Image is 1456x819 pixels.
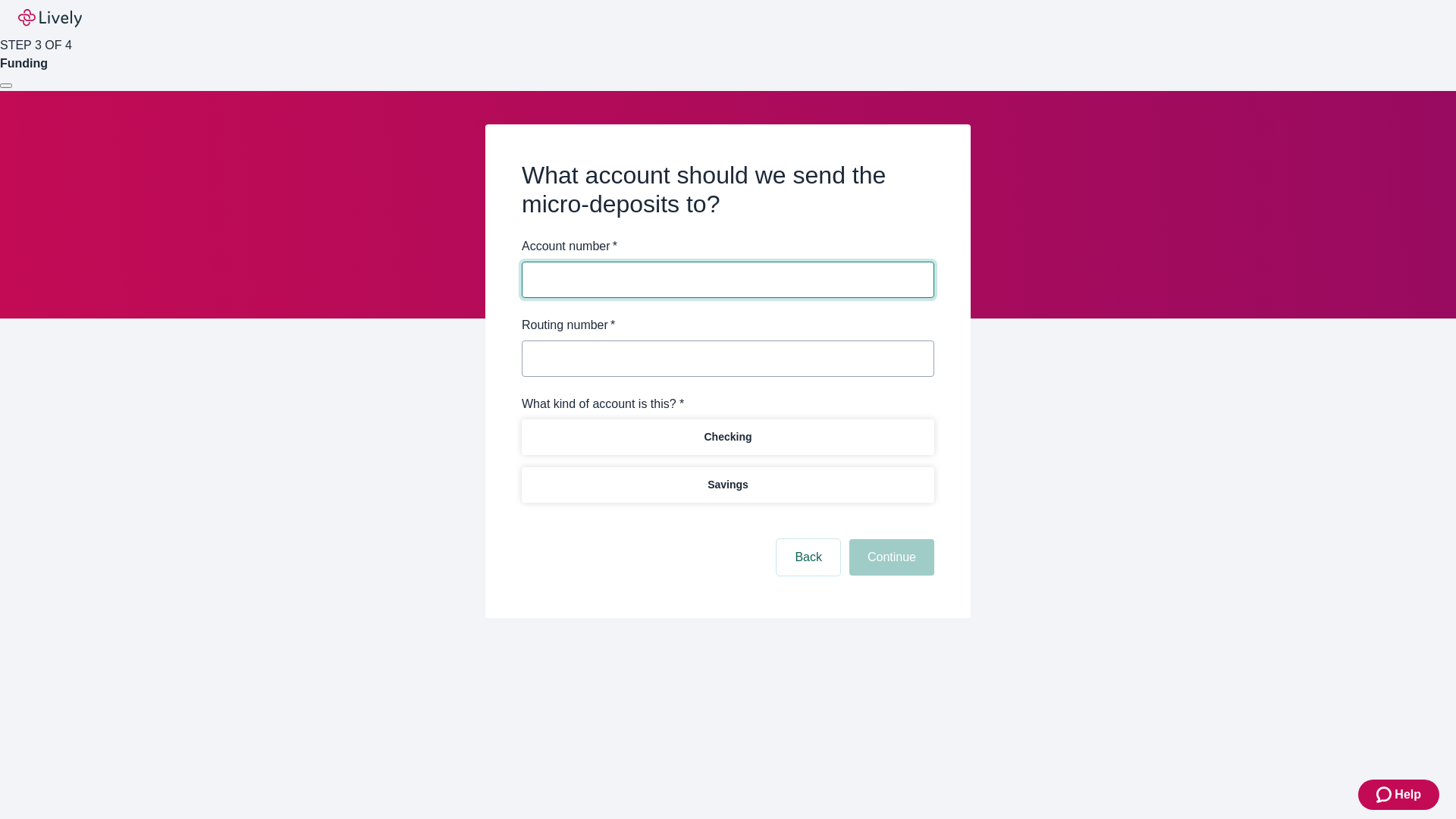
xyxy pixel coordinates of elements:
[1358,780,1439,810] button: Zendesk support iconHelp
[522,161,934,219] h2: What account should we send the micro-deposits to?
[522,419,934,455] button: Checking
[1376,786,1395,804] svg: Zendesk support icon
[522,467,934,503] button: Savings
[1395,786,1421,804] span: Help
[18,9,82,27] img: Lively
[708,477,748,493] p: Savings
[704,429,752,445] p: Checking
[522,395,684,413] label: What kind of account is this? *
[777,539,840,576] button: Back
[522,316,615,334] label: Routing number
[522,237,617,256] label: Account number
